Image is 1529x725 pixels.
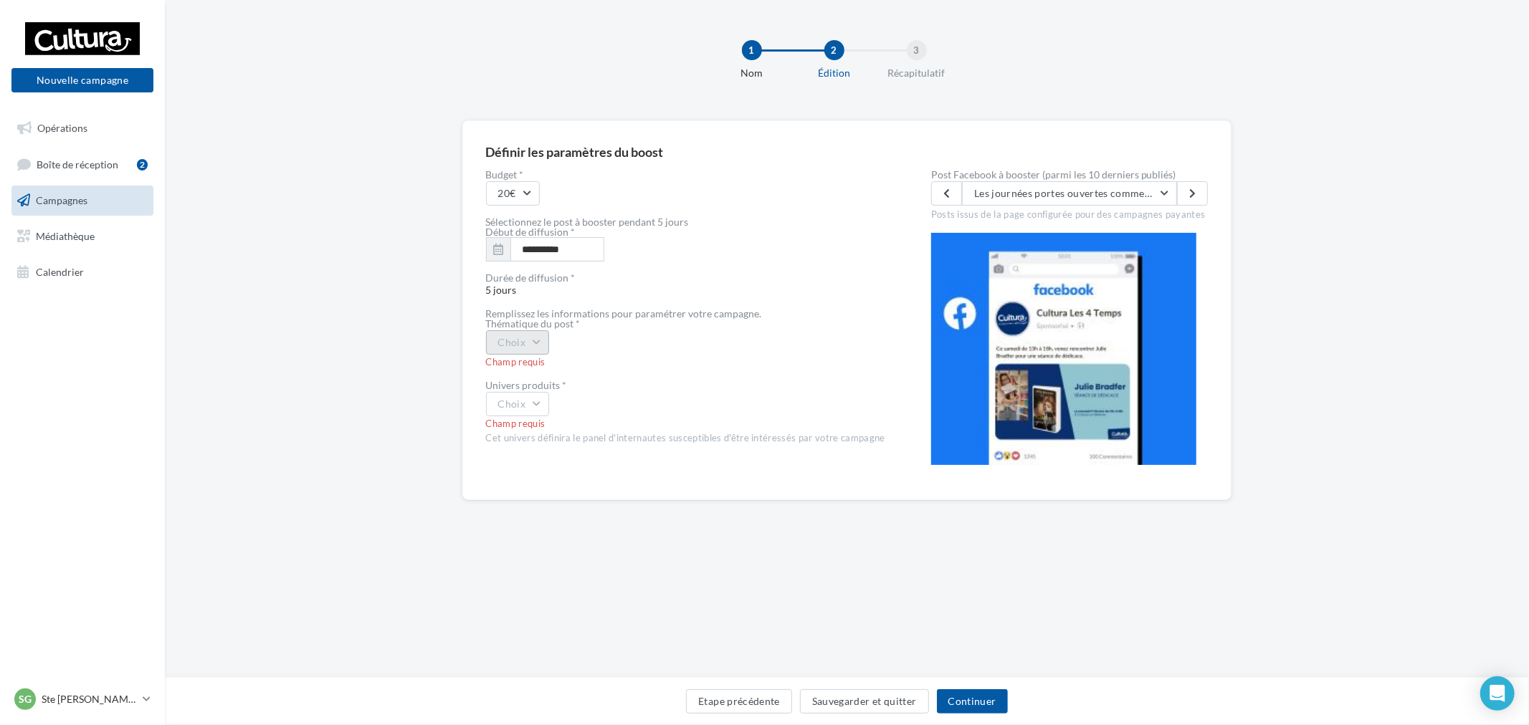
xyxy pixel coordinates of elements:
[486,392,550,416] button: Choix
[800,689,929,714] button: Sauvegarder et quitter
[486,330,550,355] button: Choix
[37,158,118,170] span: Boîte de réception
[11,686,153,713] a: SG Ste [PERSON_NAME] des Bois
[36,194,87,206] span: Campagnes
[931,233,1196,465] img: operation-preview
[9,257,156,287] a: Calendrier
[42,692,137,706] p: Ste [PERSON_NAME] des Bois
[486,273,885,283] div: Durée de diffusion *
[937,689,1008,714] button: Continuer
[9,149,156,180] a: Boîte de réception2
[9,186,156,216] a: Campagnes
[36,230,95,242] span: Médiathèque
[486,170,885,180] label: Budget *
[137,159,148,171] div: 2
[871,66,963,80] div: Récapitulatif
[931,170,1209,180] label: Post Facebook à booster (parmi les 10 derniers publiés)
[1480,676,1515,711] div: Open Intercom Messenger
[686,689,792,714] button: Etape précédente
[907,40,927,60] div: 3
[706,66,798,80] div: Nom
[486,145,664,158] div: Définir les paramètres du boost
[37,122,87,134] span: Opérations
[9,113,156,143] a: Opérations
[742,40,762,60] div: 1
[36,265,84,277] span: Calendrier
[9,221,156,251] a: Médiathèque
[824,40,844,60] div: 2
[486,181,540,206] button: 20€
[789,66,880,80] div: Édition
[11,68,153,92] button: Nouvelle campagne
[486,227,576,237] label: Début de diffusion *
[486,432,885,445] div: Cet univers définira le panel d'internautes susceptibles d'être intéressés par votre campagne
[486,356,885,369] div: Champ requis
[19,692,32,706] span: SG
[486,309,885,319] div: Remplissez les informations pour paramétrer votre campagne.
[486,418,885,431] div: Champ requis
[962,181,1177,206] button: Les journées portes ouvertes commencent ce week-end 🎸 Les samedis [DATE], 6, [DATE] et [DATE] ven...
[486,319,885,329] div: Thématique du post *
[486,273,885,296] span: 5 jours
[486,380,885,390] div: Univers produits *
[486,217,885,227] div: Sélectionnez le post à booster pendant 5 jours
[931,206,1209,221] div: Posts issus de la page configurée pour des campagnes payantes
